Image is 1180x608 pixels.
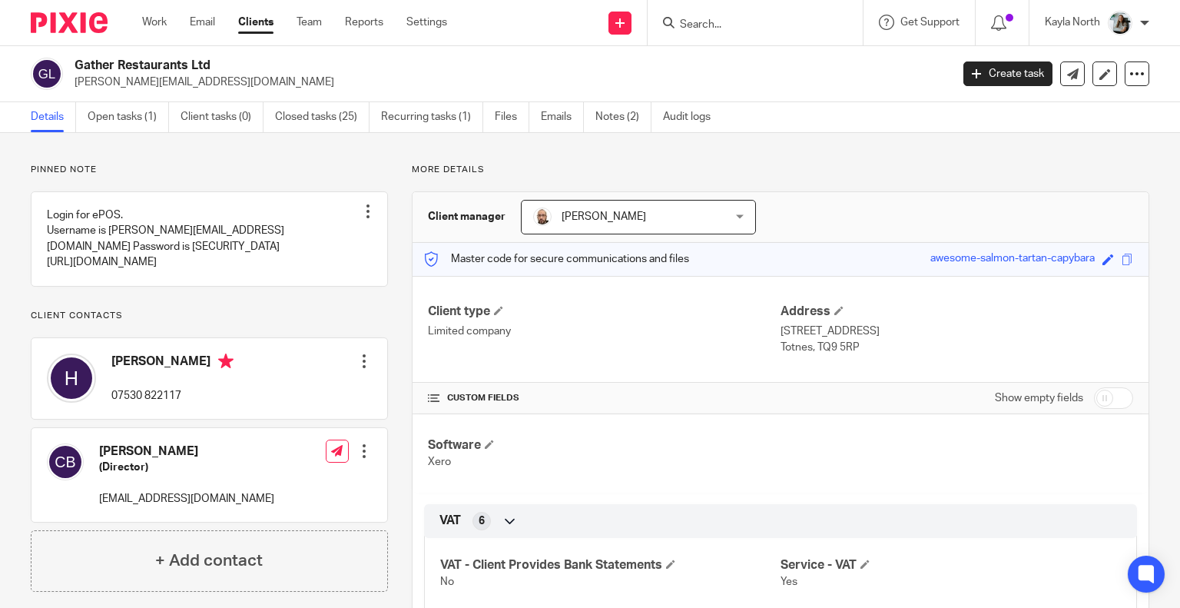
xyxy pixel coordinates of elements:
[1108,11,1132,35] img: Profile%20Photo.png
[428,457,451,467] span: Xero
[190,15,215,30] a: Email
[995,390,1083,406] label: Show empty fields
[31,102,76,132] a: Details
[218,354,234,369] i: Primary
[663,102,722,132] a: Audit logs
[428,324,781,339] p: Limited company
[406,15,447,30] a: Settings
[781,304,1133,320] h4: Address
[781,340,1133,355] p: Totnes, TQ9 5RP
[1045,15,1100,30] p: Kayla North
[495,102,529,132] a: Files
[678,18,817,32] input: Search
[428,209,505,224] h3: Client manager
[428,304,781,320] h4: Client type
[31,310,388,322] p: Client contacts
[155,549,263,573] h4: + Add contact
[781,557,1121,573] h4: Service - VAT
[47,444,84,480] img: svg%3E
[111,354,234,373] h4: [PERSON_NAME]
[181,102,264,132] a: Client tasks (0)
[428,392,781,404] h4: CUSTOM FIELDS
[595,102,651,132] a: Notes (2)
[142,15,167,30] a: Work
[541,102,584,132] a: Emails
[440,576,454,587] span: No
[99,491,274,507] p: [EMAIL_ADDRESS][DOMAIN_NAME]
[439,513,461,529] span: VAT
[424,251,689,267] p: Master code for secure communications and files
[479,513,485,529] span: 6
[428,437,781,454] h4: Software
[31,164,388,176] p: Pinned note
[963,61,1052,86] a: Create task
[900,17,960,28] span: Get Support
[99,444,274,460] h4: [PERSON_NAME]
[440,557,781,573] h4: VAT - Client Provides Bank Statements
[412,164,1149,176] p: More details
[88,102,169,132] a: Open tasks (1)
[47,354,96,403] img: svg%3E
[781,576,797,587] span: Yes
[562,211,646,222] span: [PERSON_NAME]
[31,12,108,33] img: Pixie
[297,15,322,30] a: Team
[111,388,234,404] p: 07530 822117
[345,15,383,30] a: Reports
[31,58,63,90] img: svg%3E
[99,460,274,475] h5: (Director)
[533,208,552,226] img: Daryl.jpg
[238,15,273,30] a: Clients
[75,75,940,90] p: [PERSON_NAME][EMAIL_ADDRESS][DOMAIN_NAME]
[275,102,370,132] a: Closed tasks (25)
[381,102,483,132] a: Recurring tasks (1)
[75,58,767,74] h2: Gather Restaurants Ltd
[781,324,1133,339] p: [STREET_ADDRESS]
[930,251,1095,268] div: awesome-salmon-tartan-capybara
